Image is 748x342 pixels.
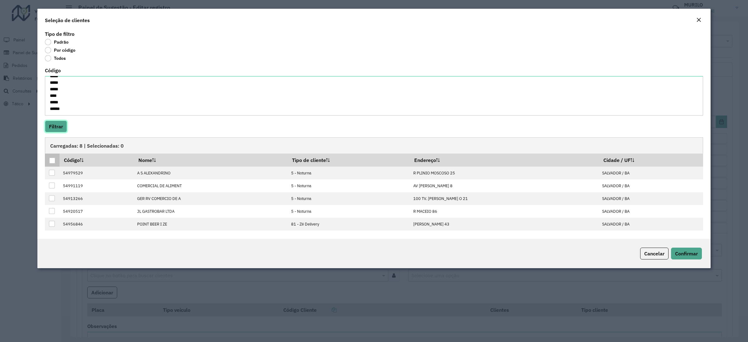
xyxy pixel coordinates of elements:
[288,192,410,205] td: 5 - Noturna
[60,192,134,205] td: 54913266
[134,192,288,205] td: GER RV COMERCIO DE A
[410,167,599,179] td: R PLINIO MOSCOSO 25
[410,179,599,192] td: AV [PERSON_NAME] 8
[410,192,599,205] td: 100 TV. [PERSON_NAME] O 21
[694,16,703,24] button: Close
[134,167,288,179] td: A S ALEXANDRINO
[134,154,288,167] th: Nome
[599,154,703,167] th: Cidade / UF
[134,179,288,192] td: COMERCIAL DE ALIMENT
[599,205,703,218] td: SALVADOR / BA
[410,205,599,218] td: R MACEIO 86
[644,250,664,257] span: Cancelar
[599,179,703,192] td: SALVADOR / BA
[45,67,61,74] label: Código
[599,230,703,243] td: SALVADOR / BA
[60,179,134,192] td: 54991119
[60,167,134,179] td: 54979529
[640,248,669,259] button: Cancelar
[45,137,703,154] div: Carregadas: 8 | Selecionadas: 0
[410,230,599,243] td: R [PERSON_NAME] 35
[599,167,703,179] td: SALVADOR / BA
[288,179,410,192] td: 5 - Noturna
[288,205,410,218] td: 5 - Noturna
[45,55,66,61] label: Todos
[675,250,698,257] span: Confirmar
[410,218,599,230] td: [PERSON_NAME] 43
[60,230,134,243] td: 54946563
[45,17,90,24] h4: Seleção de clientes
[671,248,702,259] button: Confirmar
[696,17,701,22] em: Fechar
[45,39,69,45] label: Padrão
[134,230,288,243] td: QUATTRO AMICI ALIMEN
[134,205,288,218] td: JL GASTROBAR LTDA
[288,154,410,167] th: Tipo de cliente
[45,30,74,38] label: Tipo de filtro
[288,230,410,243] td: 80 - Chopp/VIP
[288,167,410,179] td: 5 - Noturna
[410,154,599,167] th: Endereço
[45,47,75,53] label: Por código
[60,154,134,167] th: Código
[60,218,134,230] td: 54956846
[599,192,703,205] td: SALVADOR / BA
[288,218,410,230] td: 81 - Zé Delivery
[134,218,288,230] td: POINT BEER I ZE
[599,218,703,230] td: SALVADOR / BA
[60,205,134,218] td: 54920517
[45,121,67,132] button: Filtrar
